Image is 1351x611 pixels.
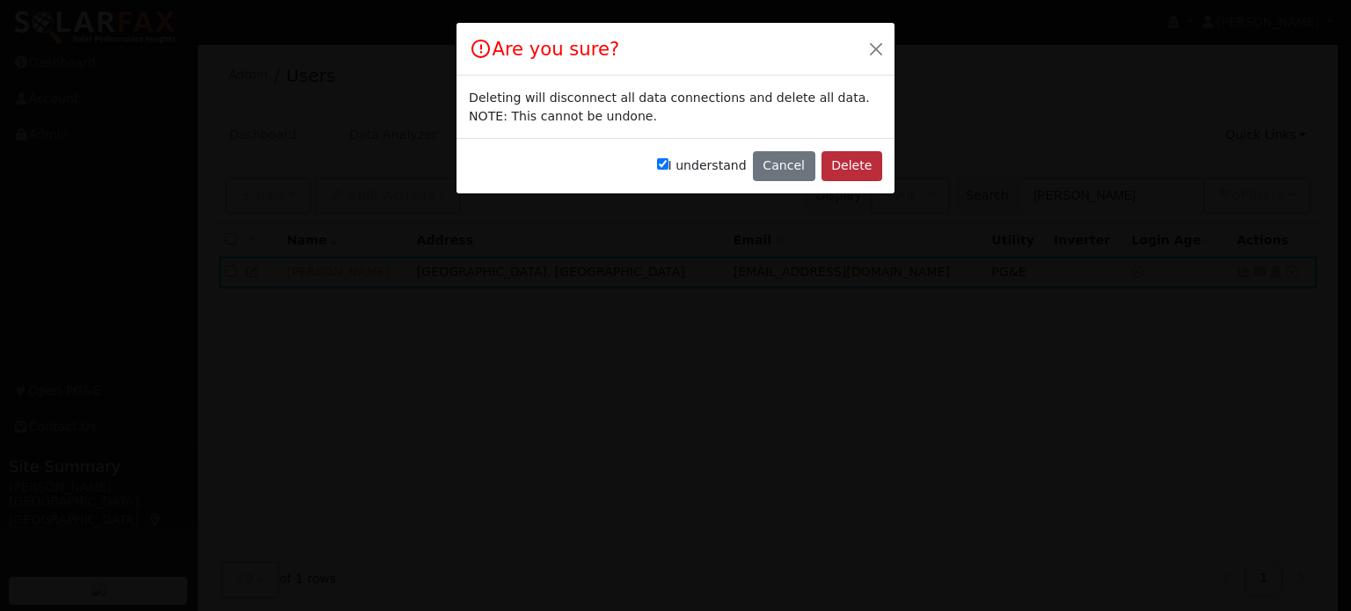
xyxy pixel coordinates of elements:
button: Close [864,36,888,61]
h4: Are you sure? [469,35,619,63]
div: Deleting will disconnect all data connections and delete all data. NOTE: This cannot be undone. [469,89,882,126]
button: Delete [822,151,882,181]
button: Cancel [753,151,815,181]
label: I understand [657,156,747,175]
input: I understand [657,158,668,170]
